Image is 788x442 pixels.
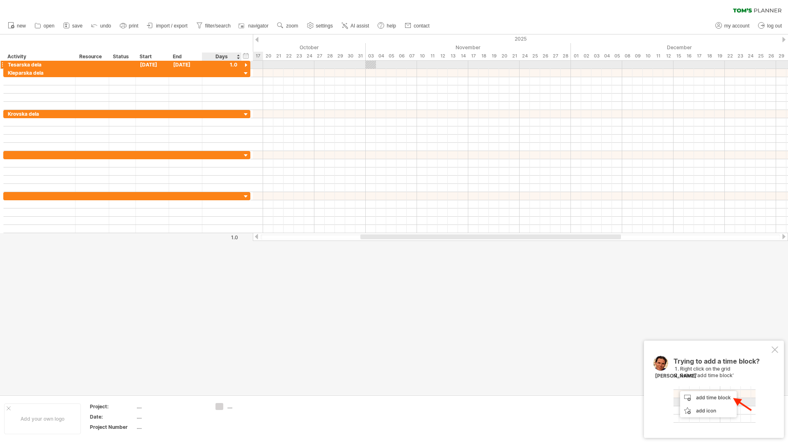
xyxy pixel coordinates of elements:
[653,52,663,60] div: Thursday, 11 December 2025
[387,23,396,29] span: help
[612,52,622,60] div: Friday, 5 December 2025
[202,53,241,61] div: Days
[4,403,81,434] div: Add your own logo
[550,52,561,60] div: Thursday, 27 November 2025
[90,403,135,410] div: Project:
[314,52,325,60] div: Monday, 27 October 2025
[335,52,345,60] div: Wednesday, 29 October 2025
[17,23,26,29] span: new
[417,52,427,60] div: Monday, 10 November 2025
[345,52,355,60] div: Thursday, 30 October 2025
[169,61,202,69] div: [DATE]
[366,52,376,60] div: Monday, 3 November 2025
[90,424,135,431] div: Project Number
[6,21,28,31] a: new
[458,52,468,60] div: Friday, 14 November 2025
[137,413,206,420] div: ....
[118,21,141,31] a: print
[61,21,85,31] a: save
[735,52,745,60] div: Tuesday, 23 December 2025
[725,52,735,60] div: Monday, 22 December 2025
[540,52,550,60] div: Wednesday, 26 November 2025
[704,52,715,60] div: Thursday, 18 December 2025
[7,53,71,61] div: Activity
[403,21,432,31] a: contact
[227,403,272,410] div: ....
[448,52,458,60] div: Thursday, 13 November 2025
[724,23,749,29] span: my account
[304,52,314,60] div: Friday, 24 October 2025
[275,21,300,31] a: zoom
[173,53,197,61] div: End
[680,366,770,373] li: Right click on the grid
[273,52,284,60] div: Tuesday, 21 October 2025
[663,52,673,60] div: Friday, 12 December 2025
[427,52,438,60] div: Tuesday, 11 November 2025
[8,69,71,77] div: Kleparska dela
[140,53,164,61] div: Start
[286,23,298,29] span: zoom
[376,52,386,60] div: Tuesday, 4 November 2025
[205,23,231,29] span: filter/search
[766,52,776,60] div: Friday, 26 December 2025
[284,52,294,60] div: Wednesday, 22 October 2025
[113,53,131,61] div: Status
[8,110,71,118] div: Krovska dela
[145,21,190,31] a: import / export
[756,52,766,60] div: Thursday, 25 December 2025
[339,21,371,31] a: AI assist
[694,52,704,60] div: Wednesday, 17 December 2025
[561,52,571,60] div: Friday, 28 November 2025
[316,23,333,29] span: settings
[776,52,786,60] div: Monday, 29 December 2025
[248,23,268,29] span: navigator
[509,52,520,60] div: Friday, 21 November 2025
[32,21,57,31] a: open
[643,52,653,60] div: Wednesday, 10 December 2025
[530,52,540,60] div: Tuesday, 25 November 2025
[253,52,263,60] div: Friday, 17 October 2025
[203,234,238,240] div: 1.0
[89,21,114,31] a: undo
[72,23,82,29] span: save
[489,52,499,60] div: Wednesday, 19 November 2025
[350,23,369,29] span: AI assist
[366,43,571,52] div: November 2025
[414,23,430,29] span: contact
[137,424,206,431] div: ....
[602,52,612,60] div: Thursday, 4 December 2025
[673,52,684,60] div: Monday, 15 December 2025
[100,23,111,29] span: undo
[622,52,632,60] div: Monday, 8 December 2025
[438,52,448,60] div: Wednesday, 12 November 2025
[305,21,335,31] a: settings
[137,403,206,410] div: ....
[767,23,782,29] span: log out
[44,23,55,29] span: open
[263,52,273,60] div: Monday, 20 October 2025
[376,21,399,31] a: help
[325,52,335,60] div: Tuesday, 28 October 2025
[581,52,591,60] div: Tuesday, 2 December 2025
[156,23,188,29] span: import / export
[684,52,694,60] div: Tuesday, 16 December 2025
[129,23,138,29] span: print
[756,21,784,31] a: log out
[520,52,530,60] div: Monday, 24 November 2025
[90,413,135,420] div: Date:
[479,52,489,60] div: Tuesday, 18 November 2025
[79,53,104,61] div: Resource
[499,52,509,60] div: Thursday, 20 November 2025
[680,372,770,379] li: Select 'add time block'
[591,52,602,60] div: Wednesday, 3 December 2025
[386,52,396,60] div: Wednesday, 5 November 2025
[655,373,696,380] div: [PERSON_NAME]
[407,52,417,60] div: Friday, 7 November 2025
[136,61,169,69] div: [DATE]
[715,52,725,60] div: Friday, 19 December 2025
[468,52,479,60] div: Monday, 17 November 2025
[396,52,407,60] div: Thursday, 6 November 2025
[294,52,304,60] div: Thursday, 23 October 2025
[194,21,233,31] a: filter/search
[632,52,643,60] div: Tuesday, 9 December 2025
